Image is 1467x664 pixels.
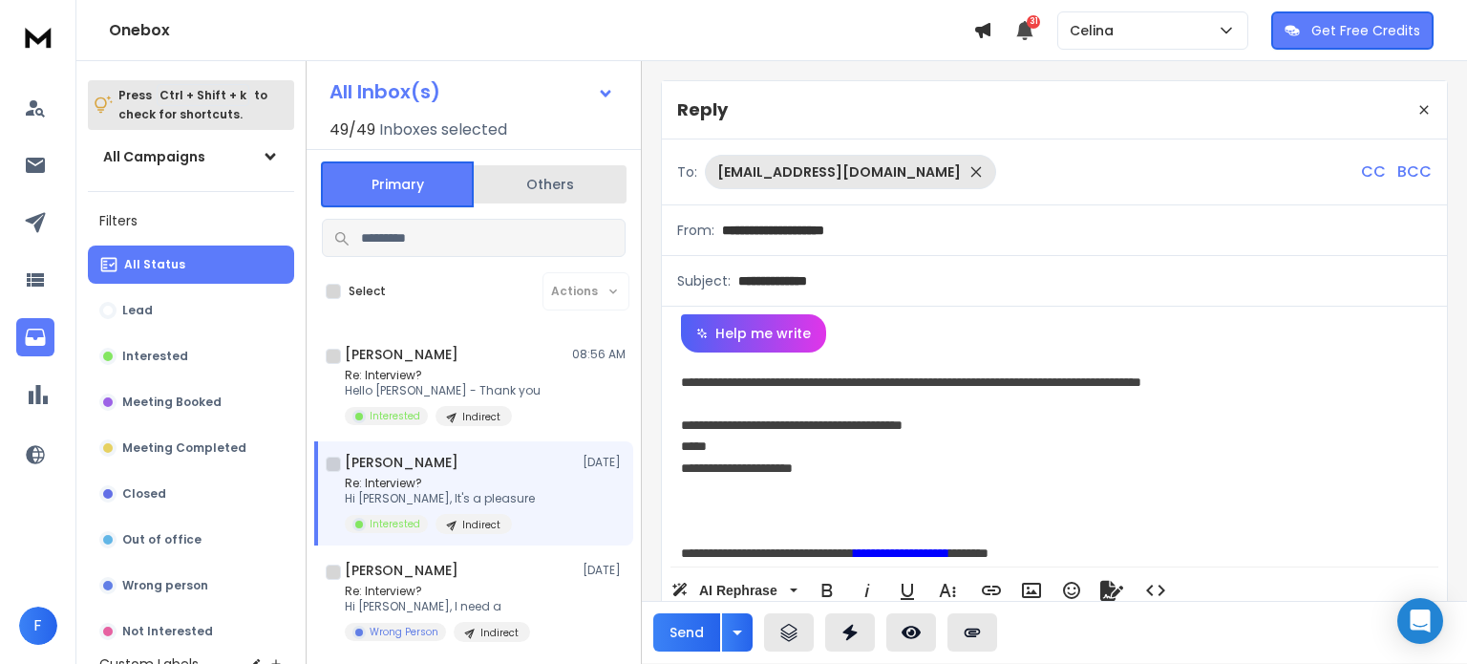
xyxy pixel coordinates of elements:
[370,517,420,531] p: Interested
[345,368,541,383] p: Re: Interview?
[122,349,188,364] p: Interested
[889,571,925,610] button: Underline (Ctrl+U)
[1137,571,1174,610] button: Code View
[345,599,530,614] p: Hi [PERSON_NAME], I need a
[19,19,57,54] img: logo
[88,207,294,234] h3: Filters
[973,571,1010,610] button: Insert Link (Ctrl+K)
[480,626,519,640] p: Indirect
[345,561,458,580] h1: [PERSON_NAME]
[88,246,294,284] button: All Status
[330,82,440,101] h1: All Inbox(s)
[345,345,458,364] h1: [PERSON_NAME]
[19,607,57,645] button: F
[88,567,294,605] button: Wrong person
[118,86,267,124] p: Press to check for shortcuts.
[717,162,961,182] p: [EMAIL_ADDRESS][DOMAIN_NAME]
[345,476,535,491] p: Re: Interview?
[379,118,507,141] h3: Inboxes selected
[1053,571,1090,610] button: Emoticons
[345,491,535,506] p: Hi [PERSON_NAME], It's a pleasure
[122,578,208,593] p: Wrong person
[122,440,246,456] p: Meeting Completed
[370,409,420,423] p: Interested
[849,571,885,610] button: Italic (Ctrl+I)
[1070,21,1121,40] p: Celina
[1361,161,1386,183] p: CC
[88,475,294,513] button: Closed
[1271,11,1434,50] button: Get Free Credits
[345,453,458,472] h1: [PERSON_NAME]
[677,162,697,182] p: To:
[462,410,500,424] p: Indirect
[109,19,973,42] h1: Onebox
[88,291,294,330] button: Lead
[572,347,626,362] p: 08:56 AM
[88,337,294,375] button: Interested
[88,612,294,651] button: Not Interested
[88,429,294,467] button: Meeting Completed
[88,521,294,559] button: Out of office
[103,147,205,166] h1: All Campaigns
[1397,598,1443,644] div: Open Intercom Messenger
[653,613,720,652] button: Send
[474,163,627,205] button: Others
[583,455,626,470] p: [DATE]
[88,383,294,421] button: Meeting Booked
[345,383,541,398] p: Hello [PERSON_NAME] - Thank you
[370,625,438,639] p: Wrong Person
[349,284,386,299] label: Select
[124,257,185,272] p: All Status
[1027,15,1040,29] span: 31
[668,571,801,610] button: AI Rephrase
[677,96,728,123] p: Reply
[462,518,500,532] p: Indirect
[122,303,153,318] p: Lead
[157,84,249,106] span: Ctrl + Shift + k
[809,571,845,610] button: Bold (Ctrl+B)
[122,532,202,547] p: Out of office
[1397,161,1432,183] p: BCC
[122,624,213,639] p: Not Interested
[345,584,530,599] p: Re: Interview?
[122,486,166,502] p: Closed
[681,314,826,353] button: Help me write
[314,73,629,111] button: All Inbox(s)
[330,118,375,141] span: 49 / 49
[122,395,222,410] p: Meeting Booked
[1311,21,1420,40] p: Get Free Credits
[583,563,626,578] p: [DATE]
[929,571,966,610] button: More Text
[321,161,474,207] button: Primary
[88,138,294,176] button: All Campaigns
[677,271,731,290] p: Subject:
[1094,571,1130,610] button: Signature
[677,221,714,240] p: From:
[695,583,781,599] span: AI Rephrase
[1013,571,1050,610] button: Insert Image (Ctrl+P)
